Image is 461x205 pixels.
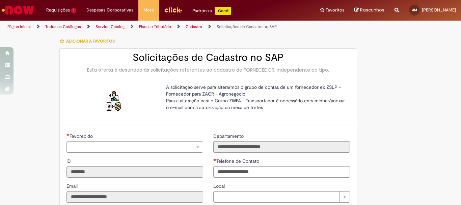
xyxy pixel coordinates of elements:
[186,24,202,29] a: Cadastro
[5,21,302,33] ul: Trilhas de página
[326,7,344,14] span: Favoritos
[66,39,115,44] span: Adicionar a Favoritos
[213,141,350,153] input: Departamento
[66,166,203,178] input: ID
[46,7,70,14] span: Requisições
[66,158,72,164] label: Somente leitura - ID
[215,7,231,15] p: +GenAi
[66,183,79,189] span: Somente leitura - Email
[139,24,171,29] a: Fiscal e Tributário
[354,7,384,14] a: Rascunhos
[66,67,350,73] div: Esta oferta é destinada às solicitações referentes ao cadastro de FORNECEDOR, independente do tipo.
[422,7,456,13] span: [PERSON_NAME]
[86,7,133,14] span: Despesas Corporativas
[66,191,203,203] input: Email
[164,5,182,15] img: click_logo_yellow_360x200.png
[213,133,245,139] label: Somente leitura - Departamento
[96,24,125,29] a: Service Catalog
[66,183,79,189] label: Somente leitura - Email
[7,24,31,29] a: Página inicial
[213,183,226,189] span: Local
[1,3,35,17] img: ServiceNow
[213,191,350,203] a: Limpar campo Local
[192,7,231,15] div: Padroniza
[103,91,125,112] img: Solicitações de Cadastro no SAP
[66,158,72,164] span: Somente leitura - ID
[45,24,81,29] a: Todos os Catálogos
[412,8,417,12] span: AM
[143,7,154,14] span: More
[213,158,216,161] span: Obrigatório Preenchido
[217,24,277,29] a: Solicitações de Cadastro no SAP
[166,84,345,111] p: A solicitação serve para alterarmos o grupo de contas de um fornecedor ex ZSLP - Fornecedor para ...
[66,141,203,153] a: Limpar campo Favorecido
[66,133,70,136] span: Necessários
[66,52,350,63] h2: Solicitações de Cadastro no SAP
[360,7,384,13] span: Rascunhos
[70,133,94,139] span: Necessários - Favorecido
[216,158,261,164] span: Telefone de Contato
[59,34,118,48] button: Adicionar a Favoritos
[71,8,76,14] span: 1
[213,166,350,178] input: Telefone de Contato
